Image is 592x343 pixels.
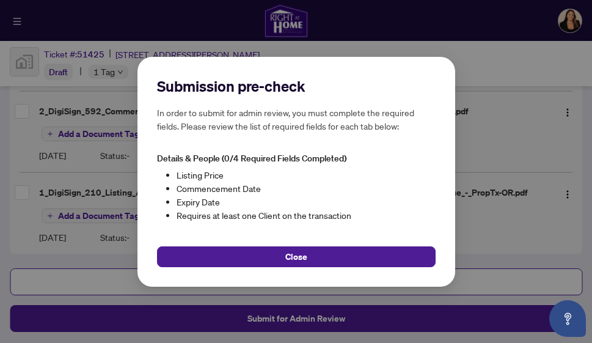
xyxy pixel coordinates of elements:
h2: Submission pre-check [157,76,436,96]
li: Requires at least one Client on the transaction [177,208,436,221]
li: Commencement Date [177,181,436,194]
li: Expiry Date [177,194,436,208]
h5: In order to submit for admin review, you must complete the required fields. Please review the lis... [157,106,436,133]
button: Close [157,246,436,267]
span: Details & People (0/4 Required Fields Completed) [157,153,346,164]
button: Open asap [549,300,586,337]
li: Listing Price [177,168,436,181]
span: Close [285,246,307,266]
